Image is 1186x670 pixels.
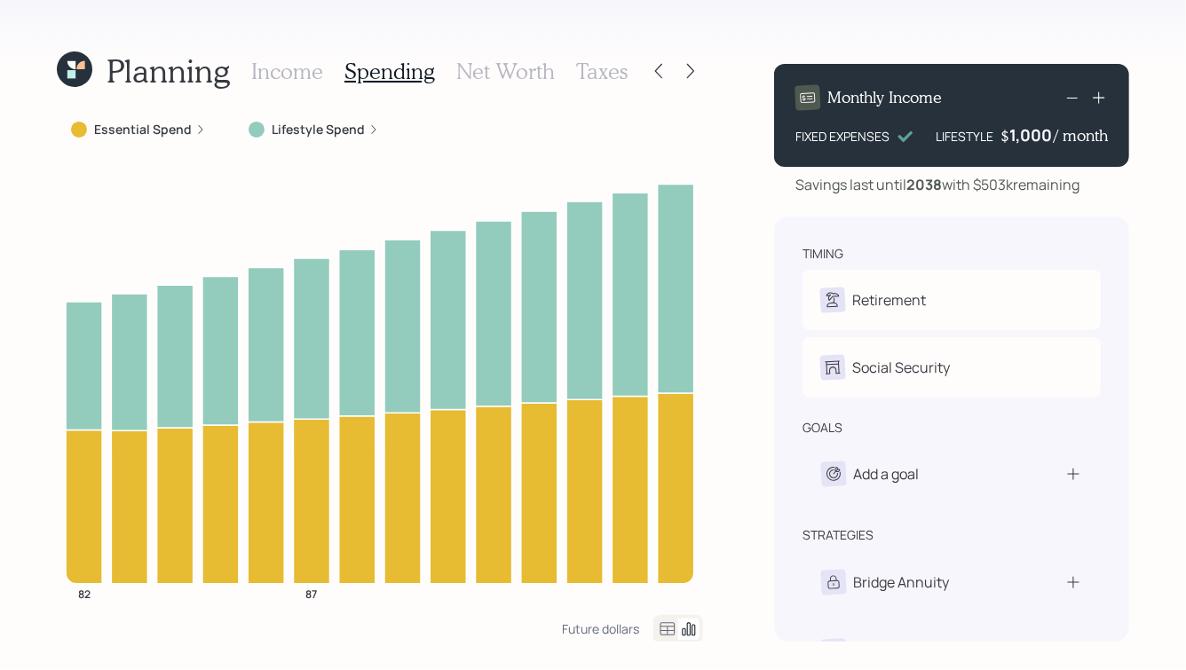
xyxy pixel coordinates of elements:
[827,88,942,107] h4: Monthly Income
[1054,126,1108,146] h4: / month
[853,463,919,485] div: Add a goal
[853,641,1012,662] div: Lifetime Income Annuity
[306,587,318,602] tspan: 87
[795,127,889,146] div: FIXED EXPENSES
[936,127,993,146] div: LIFESTYLE
[906,175,942,194] b: 2038
[1009,124,1054,146] div: 1,000
[803,245,843,263] div: timing
[272,121,365,138] label: Lifestyle Spend
[1000,126,1009,146] h4: $
[251,59,323,84] h3: Income
[78,587,91,602] tspan: 82
[344,59,435,84] h3: Spending
[852,357,950,378] div: Social Security
[576,59,628,84] h3: Taxes
[803,526,874,544] div: strategies
[803,419,842,437] div: goals
[562,620,639,637] div: Future dollars
[456,59,555,84] h3: Net Worth
[852,289,926,311] div: Retirement
[107,51,230,90] h1: Planning
[94,121,192,138] label: Essential Spend
[853,571,949,593] div: Bridge Annuity
[795,174,1079,195] div: Savings last until with $503k remaining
